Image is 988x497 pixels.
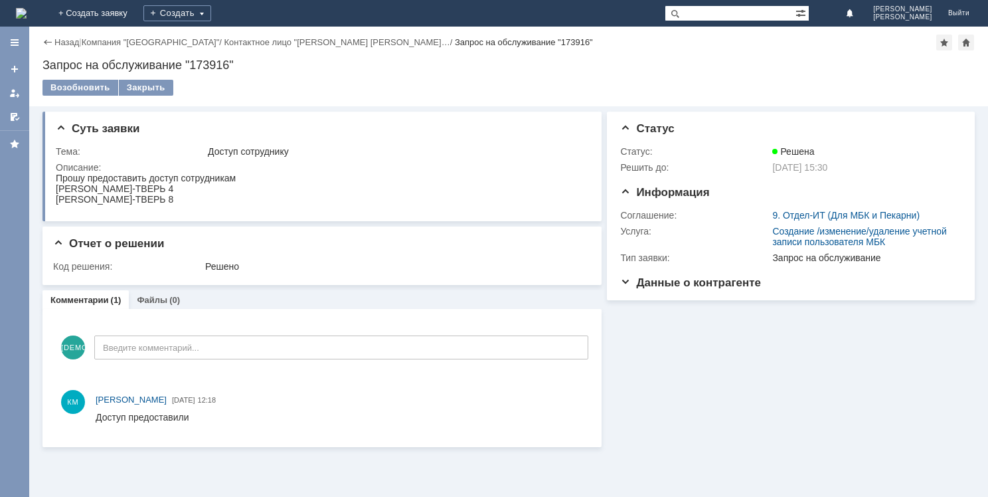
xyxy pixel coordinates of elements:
[111,295,122,305] div: (1)
[4,106,25,128] a: Мои согласования
[82,37,224,47] div: /
[455,37,593,47] div: Запрос на обслуживание "173916"
[620,146,770,157] div: Статус:
[82,37,220,47] a: Компания "[GEOGRAPHIC_DATA]"
[61,336,85,359] span: [DEMOGRAPHIC_DATA]
[50,295,109,305] a: Комментарии
[208,146,583,157] div: Доступ сотруднику
[620,226,770,237] div: Услуга:
[958,35,974,50] div: Сделать домашней страницей
[79,37,81,47] div: |
[620,210,770,221] div: Соглашение:
[42,58,975,72] div: Запрос на обслуживание "173916"
[620,186,709,199] span: Информация
[54,37,79,47] a: Назад
[96,393,167,407] a: [PERSON_NAME]
[620,162,770,173] div: Решить до:
[224,37,450,47] a: Контактное лицо "[PERSON_NAME] [PERSON_NAME]…
[169,295,180,305] div: (0)
[620,252,770,263] div: Тип заявки:
[873,13,932,21] span: [PERSON_NAME]
[56,146,205,157] div: Тема:
[873,5,932,13] span: [PERSON_NAME]
[4,58,25,80] a: Создать заявку
[143,5,211,21] div: Создать
[16,8,27,19] a: Перейти на домашнюю страницу
[137,295,167,305] a: Файлы
[53,237,164,250] span: Отчет о решении
[772,226,946,247] a: Создание /изменение/удаление учетной записи пользователя МБК
[772,162,827,173] span: [DATE] 15:30
[620,122,674,135] span: Статус
[772,146,814,157] span: Решена
[772,210,920,221] a: 9. Отдел-ИТ (Для МБК и Пекарни)
[53,261,203,272] div: Код решения:
[205,261,583,272] div: Решено
[795,6,809,19] span: Расширенный поиск
[224,37,455,47] div: /
[772,252,955,263] div: Запрос на обслуживание
[56,162,586,173] div: Описание:
[172,396,195,404] span: [DATE]
[56,122,139,135] span: Суть заявки
[198,396,216,404] span: 12:18
[936,35,952,50] div: Добавить в избранное
[16,8,27,19] img: logo
[620,276,761,289] span: Данные о контрагенте
[4,82,25,104] a: Мои заявки
[96,395,167,405] span: [PERSON_NAME]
